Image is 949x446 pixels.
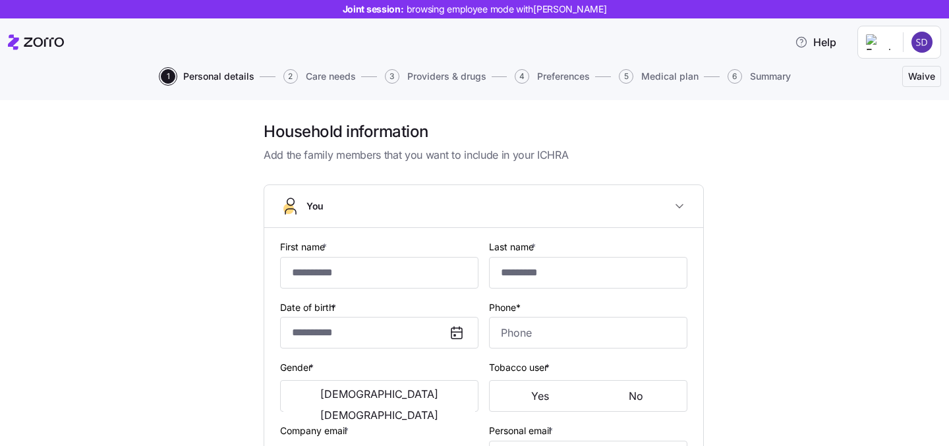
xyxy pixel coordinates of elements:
span: browsing employee mode with [PERSON_NAME] [407,3,607,16]
span: Summary [750,72,791,81]
span: Medical plan [641,72,699,81]
span: Help [795,34,836,50]
button: 1Personal details [161,69,254,84]
button: 2Care needs [283,69,356,84]
label: Phone* [489,300,521,315]
h1: Household information [264,121,704,142]
span: Providers & drugs [407,72,486,81]
button: You [264,185,703,228]
span: [DEMOGRAPHIC_DATA] [320,389,438,399]
span: Preferences [537,72,590,81]
img: 297bccb944049a049afeaf12b70407e1 [911,32,933,53]
a: 1Personal details [158,69,254,84]
img: Employer logo [866,34,892,50]
label: Company email [280,424,351,438]
span: Joint session: [343,3,607,16]
span: 4 [515,69,529,84]
span: Add the family members that you want to include in your ICHRA [264,147,704,163]
span: 6 [728,69,742,84]
span: Waive [908,70,935,83]
span: [DEMOGRAPHIC_DATA] [320,410,438,420]
button: Help [784,29,847,55]
label: Last name [489,240,538,254]
input: Phone [489,317,687,348]
span: 1 [161,69,175,84]
label: Tobacco user [489,360,552,375]
button: 5Medical plan [619,69,699,84]
span: You [306,200,324,213]
button: 6Summary [728,69,791,84]
button: Waive [902,66,941,87]
span: Yes [531,391,549,401]
label: Gender [280,360,316,375]
span: Care needs [306,72,356,81]
label: Personal email [489,424,556,438]
label: Date of birth [280,300,339,315]
span: 5 [619,69,633,84]
label: First name [280,240,330,254]
button: 4Preferences [515,69,590,84]
span: 3 [385,69,399,84]
button: 3Providers & drugs [385,69,486,84]
span: No [629,391,643,401]
span: Personal details [183,72,254,81]
span: 2 [283,69,298,84]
